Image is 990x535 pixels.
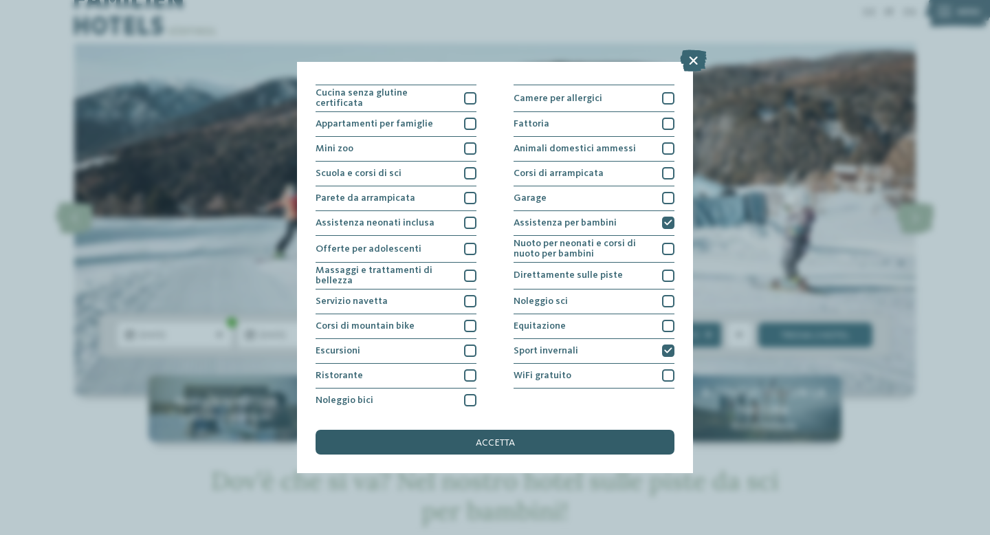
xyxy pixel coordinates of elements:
[316,193,415,203] span: Parete da arrampicata
[316,88,455,108] span: Cucina senza glutine certificata
[316,296,388,306] span: Servizio navetta
[514,239,653,259] span: Nuoto per neonati e corsi di nuoto per bambini
[316,144,353,153] span: Mini zoo
[316,218,434,228] span: Assistenza neonati inclusa
[316,244,421,254] span: Offerte per adolescenti
[514,119,549,129] span: Fattoria
[476,438,515,448] span: accetta
[514,321,566,331] span: Equitazione
[514,144,636,153] span: Animali domestici ammessi
[316,265,455,285] span: Massaggi e trattamenti di bellezza
[514,296,568,306] span: Noleggio sci
[514,346,578,356] span: Sport invernali
[316,321,415,331] span: Corsi di mountain bike
[316,168,401,178] span: Scuola e corsi di sci
[316,371,363,380] span: Ristorante
[514,94,602,103] span: Camere per allergici
[316,119,433,129] span: Appartamenti per famiglie
[316,395,373,405] span: Noleggio bici
[514,218,617,228] span: Assistenza per bambini
[514,270,623,280] span: Direttamente sulle piste
[514,371,571,380] span: WiFi gratuito
[514,168,604,178] span: Corsi di arrampicata
[316,346,360,356] span: Escursioni
[514,193,547,203] span: Garage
